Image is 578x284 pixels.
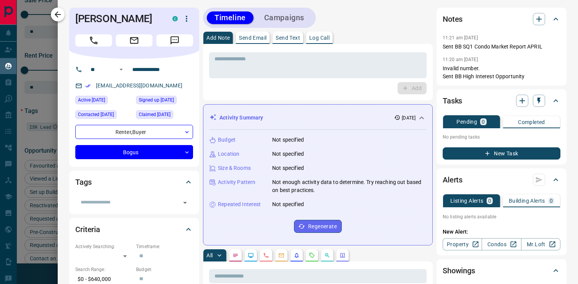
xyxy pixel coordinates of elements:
[136,266,193,273] p: Budget:
[443,92,560,110] div: Tasks
[75,223,100,236] h2: Criteria
[276,35,300,40] p: Send Text
[443,228,560,236] p: New Alert:
[239,35,266,40] p: Send Email
[75,125,193,139] div: Renter , Buyer
[75,96,132,106] div: Thu Mar 27 2025
[456,119,477,124] p: Pending
[443,171,560,189] div: Alerts
[443,10,560,28] div: Notes
[272,200,304,208] p: Not specified
[272,150,304,158] p: Not specified
[209,111,426,125] div: Activity Summary[DATE]
[232,252,239,258] svg: Notes
[263,252,269,258] svg: Calls
[75,220,193,239] div: Criteria
[75,173,193,191] div: Tags
[75,266,132,273] p: Search Range:
[488,198,491,203] p: 0
[518,119,545,125] p: Completed
[443,265,475,277] h2: Showings
[218,178,255,186] p: Activity Pattern
[294,252,300,258] svg: Listing Alerts
[78,96,105,104] span: Active [DATE]
[136,110,193,121] div: Wed Oct 08 2025
[75,176,91,188] h2: Tags
[172,16,178,21] div: condos.ca
[218,164,251,172] p: Size & Rooms
[550,198,553,203] p: 0
[218,136,235,144] p: Budget
[482,238,521,250] a: Condos
[443,213,560,220] p: No listing alerts available
[96,82,182,89] a: [EMAIL_ADDRESS][DOMAIN_NAME]
[272,178,426,194] p: Not enough activity data to determine. Try reaching out based on best practices.
[309,252,315,258] svg: Requests
[156,34,193,47] span: Message
[509,198,545,203] p: Building Alerts
[75,145,193,159] div: Bogus
[294,220,342,233] button: Regenerate
[75,110,132,121] div: Tue Jun 01 2021
[248,252,254,258] svg: Lead Browsing Activity
[117,65,126,74] button: Open
[443,95,462,107] h2: Tasks
[136,96,193,106] div: Fri May 07 2021
[139,111,170,118] span: Claimed [DATE]
[116,34,153,47] span: Email
[443,13,463,25] h2: Notes
[218,200,261,208] p: Repeated Interest
[443,238,482,250] a: Property
[443,35,478,40] p: 11:21 am [DATE]
[207,11,253,24] button: Timeline
[339,252,346,258] svg: Agent Actions
[272,136,304,144] p: Not specified
[75,13,161,25] h1: [PERSON_NAME]
[75,243,132,250] p: Actively Searching:
[521,238,560,250] a: Mr.Loft
[443,174,463,186] h2: Alerts
[219,114,263,122] p: Activity Summary
[309,35,330,40] p: Log Call
[443,131,560,143] p: No pending tasks
[206,253,213,258] p: All
[272,164,304,172] p: Not specified
[139,96,174,104] span: Signed up [DATE]
[402,115,416,121] p: [DATE]
[450,198,484,203] p: Listing Alerts
[218,150,239,158] p: Location
[324,252,330,258] svg: Opportunities
[443,147,560,160] button: New Task
[206,35,230,40] p: Add Note
[85,83,91,89] svg: Email Verified
[278,252,284,258] svg: Emails
[482,119,485,124] p: 0
[443,65,560,81] p: Invalid number. Sent BB High Interest Opportunity
[257,11,312,24] button: Campaigns
[136,243,193,250] p: Timeframe:
[443,57,478,62] p: 11:20 am [DATE]
[443,261,560,280] div: Showings
[75,34,112,47] span: Call
[443,43,560,51] p: Sent BB SQ1 Condo Market Report APRIL
[180,197,190,208] button: Open
[78,111,114,118] span: Contacted [DATE]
